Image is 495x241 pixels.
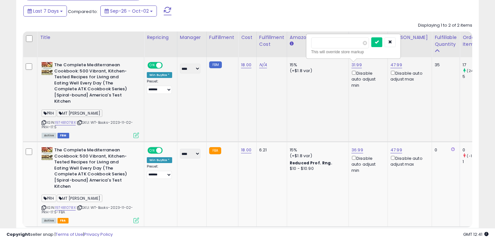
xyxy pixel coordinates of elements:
[57,109,103,117] span: MT [PERSON_NAME]
[42,133,57,138] span: All listings currently available for purchase on Amazon
[68,8,98,15] span: Compared to:
[147,72,172,78] div: Win BuyBox *
[209,61,222,68] small: FBM
[351,70,383,88] div: Disable auto adjust min
[57,195,103,202] span: MT [PERSON_NAME]
[463,159,489,165] div: 1
[390,34,429,41] div: [PERSON_NAME]
[241,147,251,153] a: 18.00
[390,70,427,82] div: Disable auto adjust max
[259,62,267,68] a: N/A
[54,147,133,191] b: The Complete Mediterranean Cookbook: 500 Vibrant, Kitchen-Tested Recipes for Living and Eating We...
[162,63,172,68] span: OFF
[290,153,344,159] div: (+$1.8 var)
[42,218,57,223] span: All listings currently available for purchase on Amazon
[467,153,482,159] small: (-100%)
[180,34,204,41] div: Manager
[55,205,76,210] a: 197481078X
[148,148,156,153] span: ON
[110,8,149,14] span: Sep-26 - Oct-02
[40,34,141,41] div: Title
[463,62,489,68] div: 17
[351,62,362,68] a: 31.99
[290,160,332,166] b: Reduced Prof. Rng.
[147,34,174,41] div: Repricing
[42,120,133,130] span: | SKU: WT-Books-2023-11-02-PRH-17.5
[42,147,139,222] div: ASIN:
[390,62,402,68] a: 47.99
[42,195,56,202] span: PRH
[84,231,113,237] a: Privacy Policy
[241,62,251,68] a: 18.00
[435,147,455,153] div: 0
[147,164,172,179] div: Preset:
[290,41,294,47] small: Amazon Fees.
[147,79,172,94] div: Preset:
[42,205,133,215] span: | SKU: WT-Books-2023-11-02-PRH-17.5-FBA
[42,62,139,137] div: ASIN:
[463,74,489,80] div: 5
[56,231,83,237] a: Terms of Use
[6,232,113,238] div: seller snap | |
[147,157,172,163] div: Win BuyBox *
[418,22,472,29] div: Displaying 1 to 2 of 2 items
[42,109,56,117] span: PRH
[290,62,344,68] div: 15%
[209,34,235,41] div: Fulfillment
[259,34,284,48] div: Fulfillment Cost
[177,32,206,57] th: CSV column name: cust_attr_1_Manager
[55,120,76,125] a: 197481078X
[351,155,383,173] div: Disable auto adjust min
[467,68,480,73] small: (240%)
[463,34,486,48] div: Ordered Items
[463,231,489,237] span: 2025-10-10 12:41 GMT
[209,147,221,154] small: FBA
[390,147,402,153] a: 47.99
[162,148,172,153] span: OFF
[463,147,489,153] div: 0
[6,231,30,237] strong: Copyright
[148,63,156,68] span: ON
[23,6,67,17] button: Last 7 Days
[290,166,344,171] div: $10 - $10.90
[351,147,363,153] a: 36.99
[290,147,344,153] div: 15%
[42,62,53,75] img: 612xda7GNCL._SL40_.jpg
[57,218,69,223] span: FBA
[290,34,346,41] div: Amazon Fees
[57,133,69,138] span: FBM
[100,6,157,17] button: Sep-26 - Oct-02
[390,155,427,167] div: Disable auto adjust max
[54,62,133,106] b: The Complete Mediterranean Cookbook: 500 Vibrant, Kitchen-Tested Recipes for Living and Eating We...
[241,34,254,41] div: Cost
[435,34,457,48] div: Fulfillable Quantity
[259,147,282,153] div: 6.21
[311,49,396,55] div: This will override store markup
[42,147,53,160] img: 612xda7GNCL._SL40_.jpg
[290,68,344,74] div: (+$1.8 var)
[435,62,455,68] div: 35
[33,8,59,14] span: Last 7 Days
